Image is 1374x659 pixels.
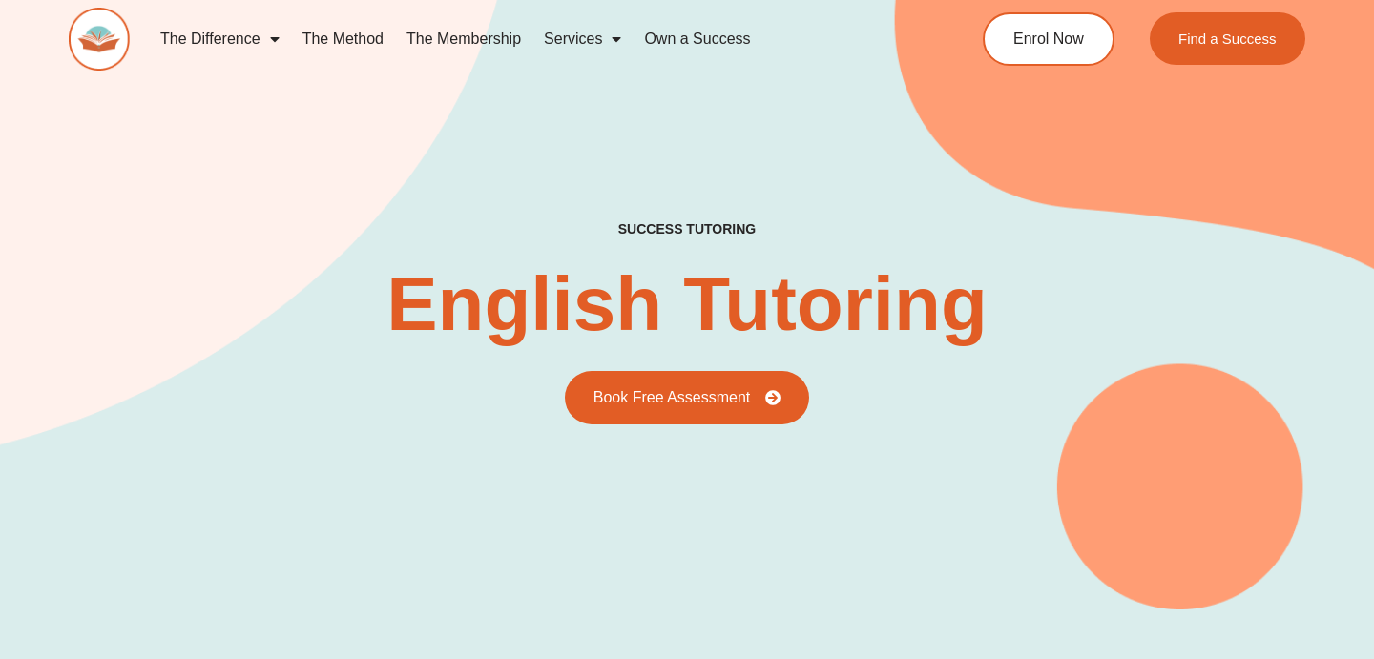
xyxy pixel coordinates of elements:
a: Own a Success [633,17,761,61]
a: The Difference [149,17,291,61]
span: Find a Success [1178,31,1277,46]
a: Enrol Now [983,12,1114,66]
span: Enrol Now [1013,31,1084,47]
h2: success tutoring [618,220,756,237]
a: The Method [291,17,395,61]
nav: Menu [149,17,912,61]
a: Book Free Assessment [565,371,810,424]
h2: English Tutoring [386,266,988,342]
span: Book Free Assessment [593,390,751,405]
a: Services [532,17,633,61]
a: Find a Success [1150,12,1305,65]
a: The Membership [395,17,532,61]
